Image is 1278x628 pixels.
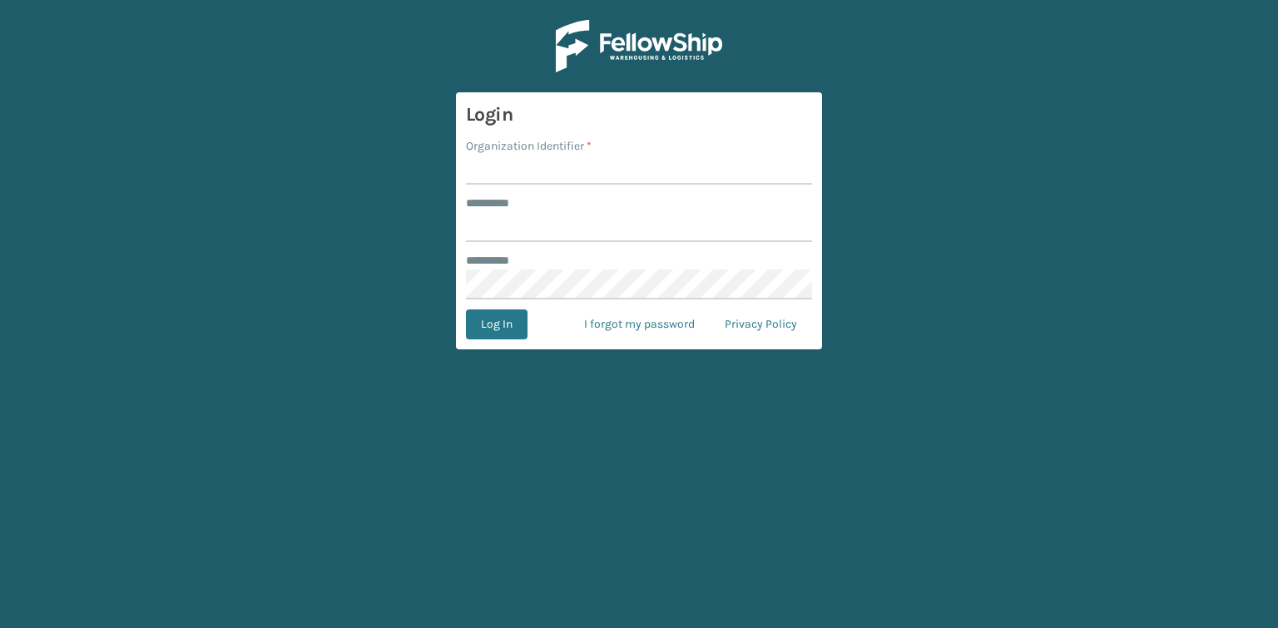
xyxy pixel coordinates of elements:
[569,309,710,339] a: I forgot my password
[466,137,592,155] label: Organization Identifier
[466,102,812,127] h3: Login
[556,20,722,72] img: Logo
[466,309,528,339] button: Log In
[710,309,812,339] a: Privacy Policy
